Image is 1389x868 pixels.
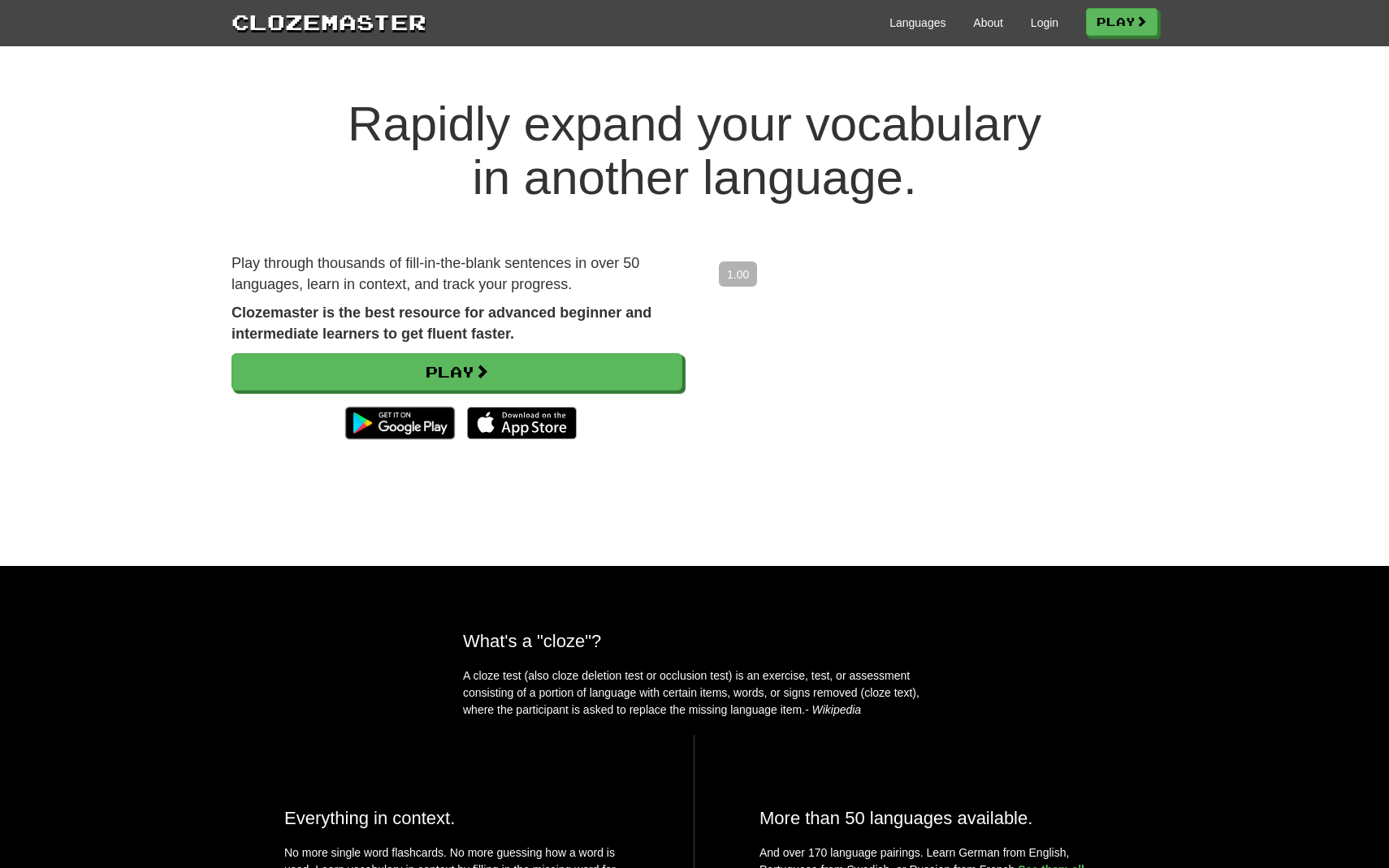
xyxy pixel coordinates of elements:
[284,808,629,828] h2: Everything in context.
[805,703,861,716] em: - Wikipedia
[1086,8,1157,36] a: Play
[973,15,1003,31] a: About
[889,15,945,31] a: Languages
[337,399,463,447] img: Get it on Google Play
[467,407,577,439] img: Download_on_the_App_Store_Badge_US-UK_135x40-25178aeef6eb6b83b96f5f2d004eda3bffbb37122de64afbaef7...
[231,353,682,391] a: Play
[231,6,426,37] a: Clozemaster
[759,808,1105,828] h2: More than 50 languages available.
[463,667,926,719] p: A cloze test (also cloze deletion test or occlusion test) is an exercise, test, or assessment con...
[1031,15,1058,31] a: Login
[231,253,682,295] p: Play through thousands of fill-in-the-blank sentences in over 50 languages, learn in context, and...
[463,631,926,651] h2: What's a "cloze"?
[231,304,651,342] strong: Clozemaster is the best resource for advanced beginner and intermediate learners to get fluent fa...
